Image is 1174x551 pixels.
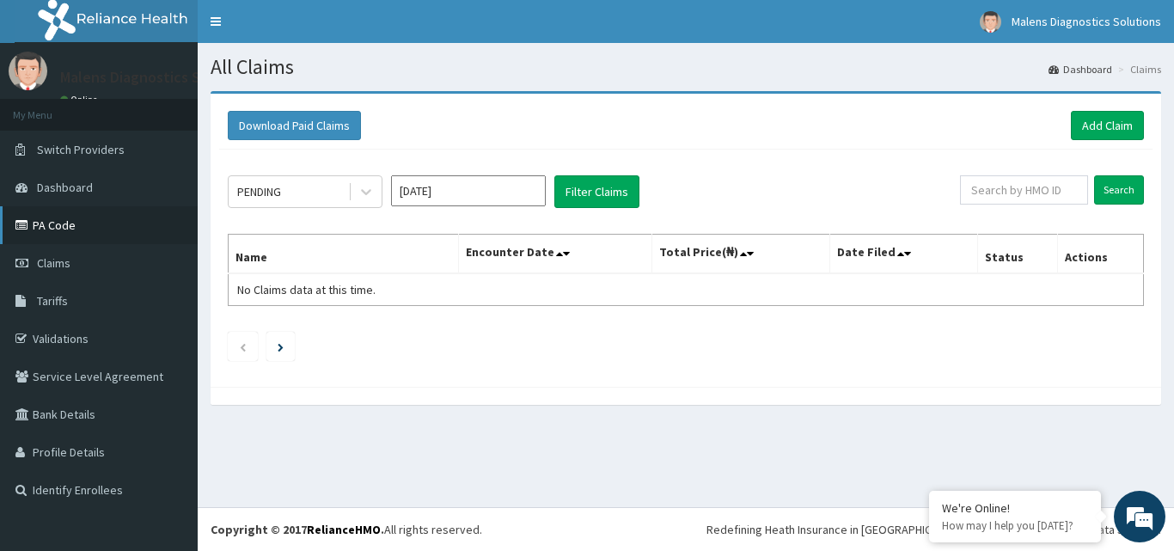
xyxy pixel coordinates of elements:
a: Add Claim [1071,111,1144,140]
footer: All rights reserved. [198,507,1174,551]
th: Total Price(₦) [651,235,830,274]
a: RelianceHMO [307,522,381,537]
button: Download Paid Claims [228,111,361,140]
th: Encounter Date [459,235,651,274]
th: Date Filed [830,235,978,274]
span: Claims [37,255,70,271]
li: Claims [1114,62,1161,77]
span: Malens Diagnostics Solutions [1012,14,1161,29]
span: Dashboard [37,180,93,195]
a: Next page [278,339,284,354]
input: Select Month and Year [391,175,546,206]
span: No Claims data at this time. [237,282,376,297]
input: Search by HMO ID [960,175,1088,205]
button: Filter Claims [554,175,639,208]
span: Switch Providers [37,142,125,157]
div: We're Online! [942,500,1088,516]
p: Malens Diagnostics Solutions [60,70,255,85]
a: Dashboard [1049,62,1112,77]
th: Status [978,235,1058,274]
a: Previous page [239,339,247,354]
th: Name [229,235,459,274]
a: Online [60,94,101,106]
span: Tariffs [37,293,68,309]
strong: Copyright © 2017 . [211,522,384,537]
div: PENDING [237,183,281,200]
img: User Image [980,11,1001,33]
h1: All Claims [211,56,1161,78]
th: Actions [1057,235,1143,274]
img: User Image [9,52,47,90]
div: Redefining Heath Insurance in [GEOGRAPHIC_DATA] using Telemedicine and Data Science! [706,521,1161,538]
input: Search [1094,175,1144,205]
p: How may I help you today? [942,518,1088,533]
